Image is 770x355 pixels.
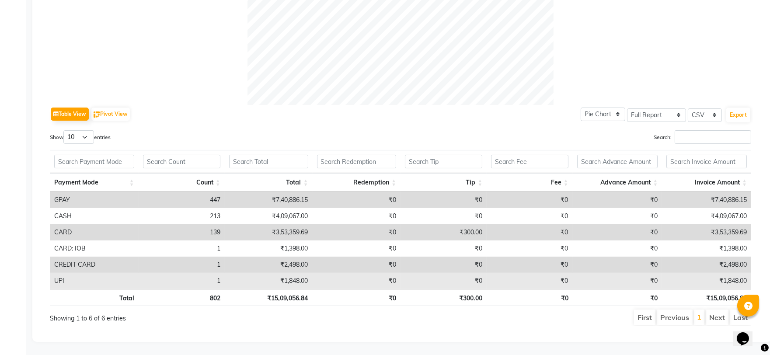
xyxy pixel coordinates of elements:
[139,240,225,257] td: 1
[139,257,225,273] td: 1
[312,240,401,257] td: ₹0
[50,130,111,144] label: Show entries
[91,108,130,121] button: Pivot View
[229,155,308,168] input: Search Total
[63,130,94,144] select: Showentries
[662,224,751,240] td: ₹3,53,359.69
[573,173,662,192] th: Advance Amount: activate to sort column ascending
[50,192,139,208] td: GPAY
[50,309,334,323] div: Showing 1 to 6 of 6 entries
[139,224,225,240] td: 139
[487,257,572,273] td: ₹0
[666,155,747,168] input: Search Invoice Amount
[312,257,401,273] td: ₹0
[401,257,487,273] td: ₹0
[50,257,139,273] td: CREDIT CARD
[654,130,751,144] label: Search:
[94,111,100,118] img: pivot.png
[139,173,225,192] th: Count: activate to sort column ascending
[225,257,313,273] td: ₹2,498.00
[50,273,139,289] td: UPI
[573,240,662,257] td: ₹0
[405,155,482,168] input: Search Tip
[487,173,572,192] th: Fee: activate to sort column ascending
[487,240,572,257] td: ₹0
[662,208,751,224] td: ₹4,09,067.00
[54,155,134,168] input: Search Payment Mode
[50,240,139,257] td: CARD: IOB
[487,289,572,306] th: ₹0
[312,208,401,224] td: ₹0
[726,108,750,122] button: Export
[225,240,313,257] td: ₹1,398.00
[50,173,139,192] th: Payment Mode: activate to sort column ascending
[573,208,662,224] td: ₹0
[401,192,487,208] td: ₹0
[225,273,313,289] td: ₹1,848.00
[225,208,313,224] td: ₹4,09,067.00
[491,155,568,168] input: Search Fee
[50,289,139,306] th: Total
[225,173,313,192] th: Total: activate to sort column ascending
[139,192,225,208] td: 447
[401,240,487,257] td: ₹0
[313,289,401,306] th: ₹0
[312,224,401,240] td: ₹0
[401,208,487,224] td: ₹0
[50,208,139,224] td: CASH
[662,273,751,289] td: ₹1,848.00
[697,313,701,321] a: 1
[487,273,572,289] td: ₹0
[675,130,751,144] input: Search:
[487,208,572,224] td: ₹0
[225,289,313,306] th: ₹15,09,056.84
[139,273,225,289] td: 1
[401,289,487,306] th: ₹300.00
[487,224,572,240] td: ₹0
[487,192,572,208] td: ₹0
[573,224,662,240] td: ₹0
[139,208,225,224] td: 213
[577,155,658,168] input: Search Advance Amount
[401,224,487,240] td: ₹300.00
[662,257,751,273] td: ₹2,498.00
[573,192,662,208] td: ₹0
[662,192,751,208] td: ₹7,40,886.15
[51,108,89,121] button: Table View
[662,173,751,192] th: Invoice Amount: activate to sort column ascending
[573,273,662,289] td: ₹0
[313,173,401,192] th: Redemption: activate to sort column ascending
[573,289,662,306] th: ₹0
[401,173,487,192] th: Tip: activate to sort column ascending
[573,257,662,273] td: ₹0
[733,320,761,346] iframe: chat widget
[662,240,751,257] td: ₹1,398.00
[401,273,487,289] td: ₹0
[143,155,220,168] input: Search Count
[312,192,401,208] td: ₹0
[662,289,751,306] th: ₹15,09,056.84
[139,289,225,306] th: 802
[312,273,401,289] td: ₹0
[50,224,139,240] td: CARD
[317,155,397,168] input: Search Redemption
[225,192,313,208] td: ₹7,40,886.15
[225,224,313,240] td: ₹3,53,359.69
